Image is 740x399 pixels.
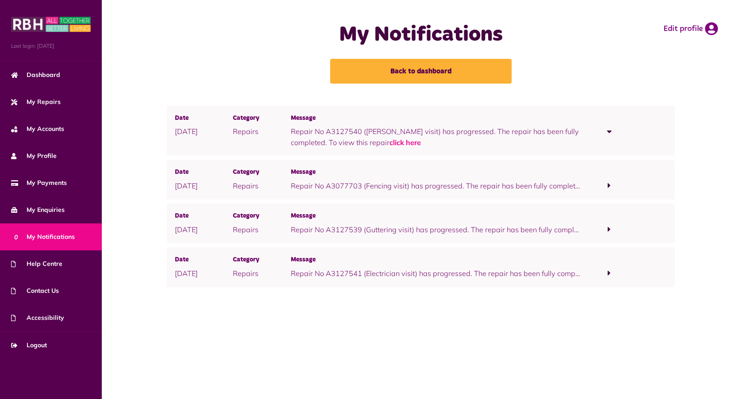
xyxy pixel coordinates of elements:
span: My Accounts [11,124,64,134]
p: [DATE] [175,180,233,191]
span: Date [175,114,233,123]
span: Message [291,114,580,123]
span: Category [233,211,291,221]
span: Message [291,211,580,221]
p: [DATE] [175,268,233,279]
span: Message [291,168,580,177]
span: Category [233,114,291,123]
span: 0 [11,232,21,242]
span: Message [291,255,580,265]
span: Dashboard [11,70,60,80]
p: Repairs [233,180,291,191]
p: Repair No A3127539 (Guttering visit) has progressed. The repair has been fully completed. To view... [291,224,580,235]
h1: My Notifications [270,22,572,48]
span: My Enquiries [11,205,65,215]
a: click here [389,138,421,147]
p: Repair No A3127540 ([PERSON_NAME] visit) has progressed. The repair has been fully completed. To ... [291,126,580,148]
span: Date [175,168,233,177]
span: My Payments [11,178,67,188]
span: Date [175,211,233,221]
a: Edit profile [663,22,718,35]
span: Date [175,255,233,265]
span: Category [233,255,291,265]
p: Repair No A3077703 (Fencing visit) has progressed. The repair has been fully completed. To view t... [291,180,580,191]
img: MyRBH [11,15,91,33]
span: Logout [11,341,47,350]
span: Accessibility [11,313,64,322]
p: Repairs [233,224,291,235]
span: Contact Us [11,286,59,295]
span: Last login: [DATE] [11,42,91,50]
p: [DATE] [175,126,233,137]
span: My Notifications [11,232,75,242]
span: My Repairs [11,97,61,107]
p: Repair No A3127541 (Electrician visit) has progressed. The repair has been fully completed. To vi... [291,268,580,279]
p: [DATE] [175,224,233,235]
span: Category [233,168,291,177]
p: Repairs [233,126,291,137]
p: Repairs [233,268,291,279]
span: My Profile [11,151,57,161]
a: Back to dashboard [330,59,512,84]
span: Help Centre [11,259,62,269]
